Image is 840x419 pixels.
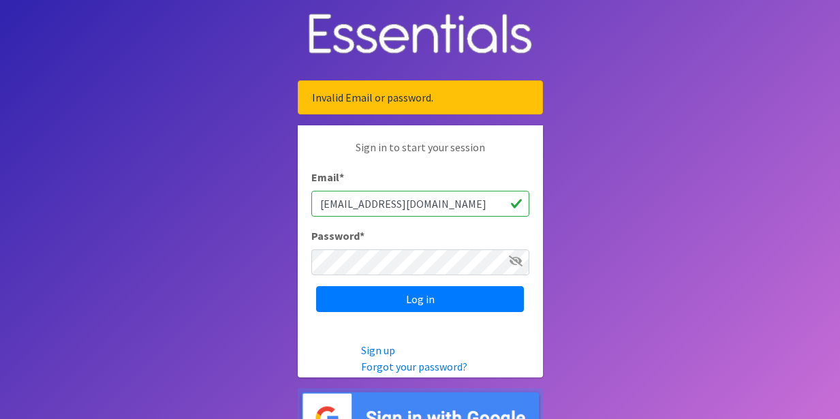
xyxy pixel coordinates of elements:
[311,228,364,244] label: Password
[298,80,543,114] div: Invalid Email or password.
[361,360,467,373] a: Forgot your password?
[316,286,524,312] input: Log in
[311,169,344,185] label: Email
[361,343,395,357] a: Sign up
[311,139,529,169] p: Sign in to start your session
[339,170,344,184] abbr: required
[360,229,364,243] abbr: required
